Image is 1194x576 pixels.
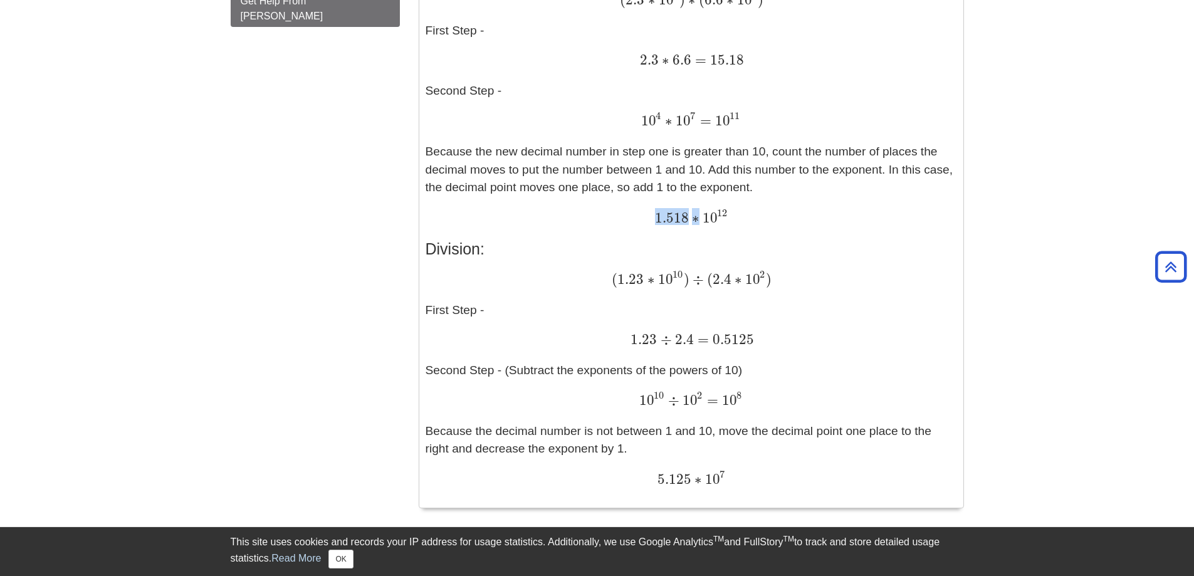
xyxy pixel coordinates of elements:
[705,471,720,488] span: 10
[657,471,691,488] span: 5.125
[745,271,760,288] span: 10
[655,209,689,226] span: 1.518
[641,112,656,129] span: 10
[731,271,742,288] span: ∗
[673,268,683,280] span: 10
[694,331,709,348] span: =
[231,535,964,568] div: This site uses cookies and records your IP address for usage statistics. Additionally, we use Goo...
[612,271,617,288] span: (
[713,271,731,288] span: 2.4
[783,535,794,543] sup: TM
[658,271,673,288] span: 10
[644,271,654,288] span: ∗
[691,471,702,488] span: ∗
[706,51,744,68] span: 15.18
[760,268,765,280] span: 2
[662,112,673,129] span: ∗
[426,271,957,490] p: First Step - Second Step - (Subtract the exponents of the powers of 10) Because the decimal numbe...
[715,112,730,129] span: 10
[691,51,706,68] span: =
[720,468,725,480] span: 7
[713,535,724,543] sup: TM
[617,271,644,288] span: 1.23
[696,112,711,129] span: =
[1151,258,1191,275] a: Back to Top
[690,110,695,122] span: 7
[717,207,727,219] span: 12
[426,240,957,258] h3: Division:
[665,392,679,409] span: ÷
[631,331,657,348] span: 1.23
[703,392,718,409] span: =
[684,271,689,288] span: )
[669,51,691,68] span: 6.6
[689,271,704,288] span: ÷
[736,389,741,401] span: 8
[654,389,664,401] span: 10
[683,392,698,409] span: 10
[722,392,737,409] span: 10
[676,112,691,129] span: 10
[328,550,353,568] button: Close
[697,389,702,401] span: 2
[640,51,659,68] span: 2.3
[657,331,671,348] span: ÷
[704,271,713,288] span: (
[766,271,772,288] span: )
[730,110,740,122] span: 11
[656,110,661,122] span: 4
[689,209,699,226] span: ∗
[709,331,754,348] span: 0.5125
[672,331,694,348] span: 2.4
[271,553,321,563] a: Read More
[703,209,718,226] span: 10
[639,392,654,409] span: 10
[659,51,669,68] span: ∗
